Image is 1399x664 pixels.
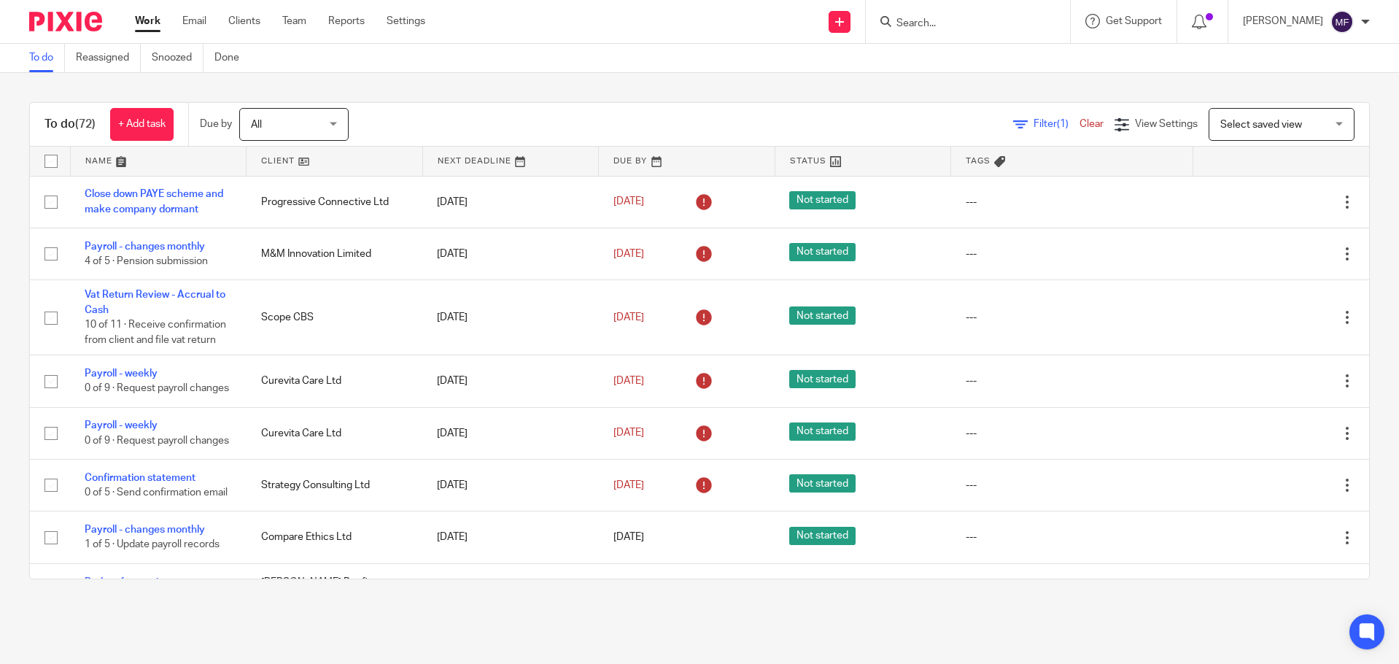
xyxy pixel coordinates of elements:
[110,108,174,141] a: + Add task
[966,310,1178,325] div: ---
[613,197,644,207] span: [DATE]
[966,195,1178,209] div: ---
[85,320,226,345] span: 10 of 11 · Receive confirmation from client and file vat return
[85,256,208,266] span: 4 of 5 · Pension submission
[247,280,423,355] td: Scope CBS
[214,44,250,72] a: Done
[1243,14,1323,28] p: [PERSON_NAME]
[613,428,644,439] span: [DATE]
[895,18,1026,31] input: Search
[328,14,365,28] a: Reports
[247,355,423,407] td: Curevita Care Ltd
[966,247,1178,261] div: ---
[251,120,262,130] span: All
[1135,119,1198,129] span: View Settings
[135,14,160,28] a: Work
[1057,119,1069,129] span: (1)
[422,511,599,563] td: [DATE]
[182,14,206,28] a: Email
[422,176,599,228] td: [DATE]
[422,280,599,355] td: [DATE]
[966,374,1178,388] div: ---
[85,290,225,314] a: Vat Return Review - Accrual to Cash
[85,368,158,379] a: Payroll - weekly
[152,44,204,72] a: Snoozed
[789,306,856,325] span: Not started
[85,525,205,535] a: Payroll - changes monthly
[966,426,1178,441] div: ---
[247,459,423,511] td: Strategy Consulting Ltd
[422,228,599,279] td: [DATE]
[85,242,205,252] a: Payroll - changes monthly
[247,511,423,563] td: Compare Ethics Ltd
[75,118,96,130] span: (72)
[422,407,599,459] td: [DATE]
[789,422,856,441] span: Not started
[1220,120,1302,130] span: Select saved view
[85,383,229,393] span: 0 of 9 · Request payroll changes
[789,370,856,388] span: Not started
[247,407,423,459] td: Curevita Care Ltd
[789,191,856,209] span: Not started
[966,478,1178,493] div: ---
[387,14,425,28] a: Settings
[613,480,644,490] span: [DATE]
[76,44,141,72] a: Reassigned
[789,243,856,261] span: Not started
[613,312,644,323] span: [DATE]
[85,577,193,587] a: Budget for coming year
[85,487,228,498] span: 0 of 5 · Send confirmation email
[282,14,306,28] a: Team
[1080,119,1104,129] a: Clear
[966,157,991,165] span: Tags
[613,376,644,386] span: [DATE]
[44,117,96,132] h1: To do
[247,563,423,615] td: [PERSON_NAME] Roofing Limited
[966,530,1178,544] div: ---
[613,533,644,543] span: [DATE]
[1106,16,1162,26] span: Get Support
[247,228,423,279] td: M&M Innovation Limited
[200,117,232,131] p: Due by
[789,527,856,545] span: Not started
[422,459,599,511] td: [DATE]
[1034,119,1080,129] span: Filter
[422,563,599,615] td: [DATE]
[789,474,856,493] span: Not started
[247,176,423,228] td: Progressive Connective Ltd
[85,473,195,483] a: Confirmation statement
[1330,10,1354,34] img: svg%3E
[422,355,599,407] td: [DATE]
[85,540,220,550] span: 1 of 5 · Update payroll records
[85,189,223,214] a: Close down PAYE scheme and make company dormant
[29,44,65,72] a: To do
[85,436,229,446] span: 0 of 9 · Request payroll changes
[29,12,102,31] img: Pixie
[228,14,260,28] a: Clients
[613,249,644,259] span: [DATE]
[85,420,158,431] a: Payroll - weekly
